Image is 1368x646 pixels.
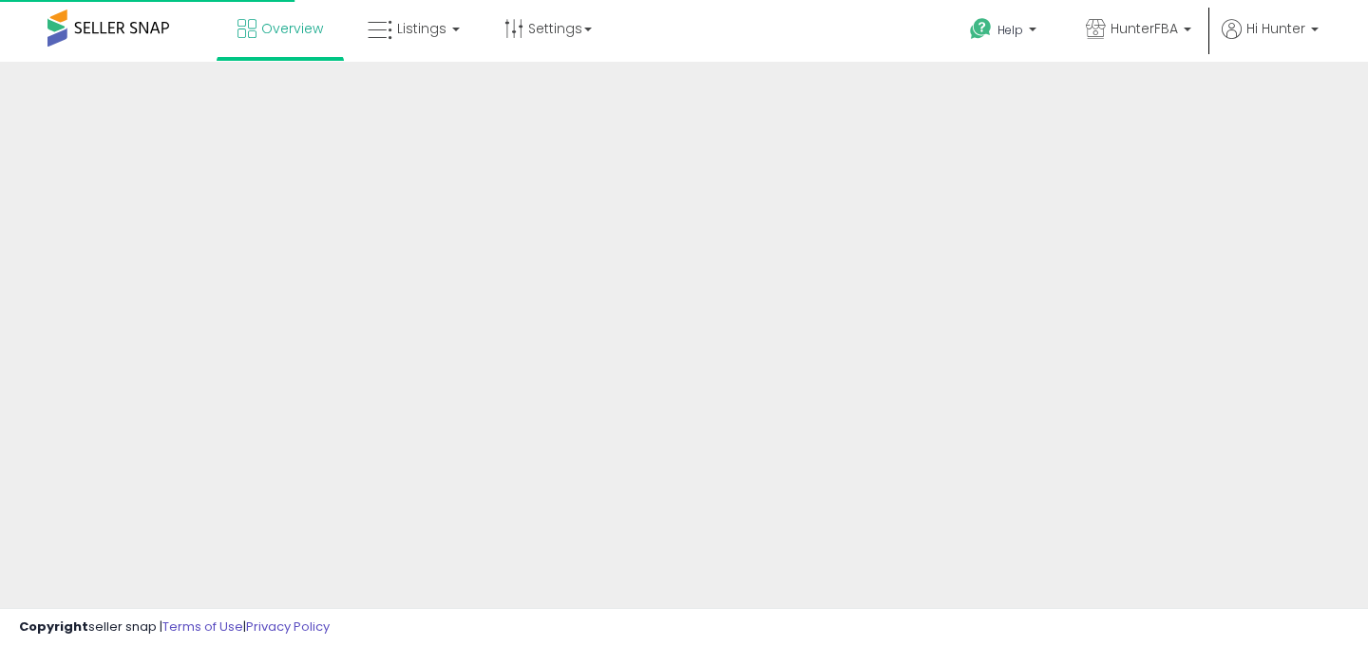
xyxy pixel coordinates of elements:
[19,617,88,636] strong: Copyright
[19,618,330,636] div: seller snap | |
[1246,19,1305,38] span: Hi Hunter
[397,19,446,38] span: Listings
[955,3,1055,62] a: Help
[1222,19,1319,62] a: Hi Hunter
[261,19,323,38] span: Overview
[162,617,243,636] a: Terms of Use
[997,22,1023,38] span: Help
[246,617,330,636] a: Privacy Policy
[969,17,993,41] i: Get Help
[1111,19,1178,38] span: HunterFBA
